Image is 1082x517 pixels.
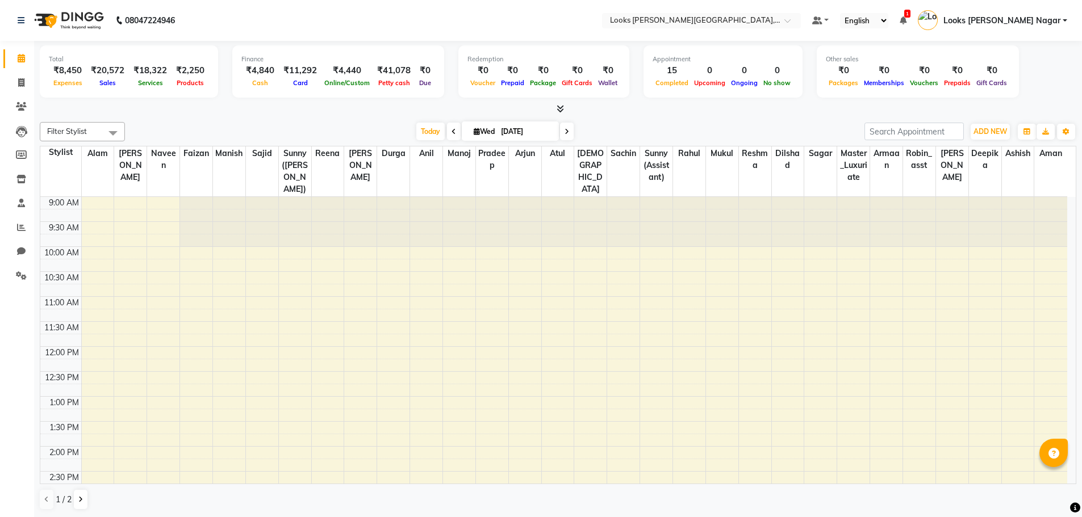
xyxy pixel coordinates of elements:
[47,422,81,434] div: 1:30 PM
[706,146,738,161] span: Mukul
[344,146,377,184] span: [PERSON_NAME]
[498,64,527,77] div: ₹0
[410,146,442,161] span: Anil
[527,64,559,77] div: ₹0
[1002,146,1034,161] span: Ashish
[56,494,72,506] span: 1 / 2
[415,64,435,77] div: ₹0
[97,79,119,87] span: Sales
[467,54,620,64] div: Redemption
[47,127,87,136] span: Filter Stylist
[249,79,271,87] span: Cash
[864,123,964,140] input: Search Appointment
[804,146,837,161] span: Sagar
[246,146,278,161] span: Sajid
[43,372,81,384] div: 12:30 PM
[691,64,728,77] div: 0
[1034,146,1067,161] span: Aman
[607,146,640,161] span: Sachin
[826,54,1010,64] div: Other sales
[640,146,672,184] span: Sunny (Assistant)
[691,79,728,87] span: Upcoming
[907,79,941,87] span: Vouchers
[936,146,968,184] span: [PERSON_NAME]
[772,146,804,173] span: Dilshad
[42,272,81,284] div: 10:30 AM
[416,123,445,140] span: Today
[870,146,903,173] span: Armaan
[542,146,574,161] span: Atul
[135,79,166,87] span: Services
[174,79,207,87] span: Products
[40,146,81,158] div: Stylist
[837,146,870,184] span: Master_Luxuriate
[918,10,938,30] img: Looks Kamla Nagar
[375,79,413,87] span: Petty cash
[49,54,209,64] div: Total
[49,64,86,77] div: ₹8,450
[653,64,691,77] div: 15
[312,146,344,161] span: Reena
[826,64,861,77] div: ₹0
[43,347,81,359] div: 12:00 PM
[498,79,527,87] span: Prepaid
[595,79,620,87] span: Wallet
[907,64,941,77] div: ₹0
[443,146,475,161] span: Manoj
[172,64,209,77] div: ₹2,250
[47,197,81,209] div: 9:00 AM
[900,15,906,26] a: 1
[861,79,907,87] span: Memberships
[29,5,107,36] img: logo
[47,472,81,484] div: 2:30 PM
[974,127,1007,136] span: ADD NEW
[595,64,620,77] div: ₹0
[574,146,607,196] span: [DEMOGRAPHIC_DATA]
[974,64,1010,77] div: ₹0
[941,64,974,77] div: ₹0
[739,146,771,173] span: Reshma
[904,10,910,18] span: 1
[147,146,179,173] span: Naveen
[1034,472,1071,506] iframe: chat widget
[467,64,498,77] div: ₹0
[279,64,321,77] div: ₹11,292
[47,397,81,409] div: 1:00 PM
[861,64,907,77] div: ₹0
[974,79,1010,87] span: Gift Cards
[826,79,861,87] span: Packages
[180,146,212,161] span: Faizan
[42,297,81,309] div: 11:00 AM
[373,64,415,77] div: ₹41,078
[47,222,81,234] div: 9:30 AM
[377,146,410,161] span: Durga
[47,447,81,459] div: 2:00 PM
[279,146,311,196] span: Sunny ([PERSON_NAME])
[941,79,974,87] span: Prepaids
[82,146,114,161] span: Alam
[467,79,498,87] span: Voucher
[728,64,761,77] div: 0
[476,146,508,173] span: Pradeep
[653,54,793,64] div: Appointment
[51,79,85,87] span: Expenses
[498,123,554,140] input: 2025-09-03
[213,146,245,161] span: Manish
[673,146,705,161] span: Rahul
[509,146,541,161] span: Arjun
[559,79,595,87] span: Gift Cards
[761,79,793,87] span: No show
[903,146,935,173] span: Robin_asst
[114,146,147,184] span: [PERSON_NAME]
[943,15,1060,27] span: Looks [PERSON_NAME] Nagar
[321,79,373,87] span: Online/Custom
[129,64,172,77] div: ₹18,322
[321,64,373,77] div: ₹4,440
[761,64,793,77] div: 0
[728,79,761,87] span: Ongoing
[42,247,81,259] div: 10:00 AM
[416,79,434,87] span: Due
[241,64,279,77] div: ₹4,840
[653,79,691,87] span: Completed
[86,64,129,77] div: ₹20,572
